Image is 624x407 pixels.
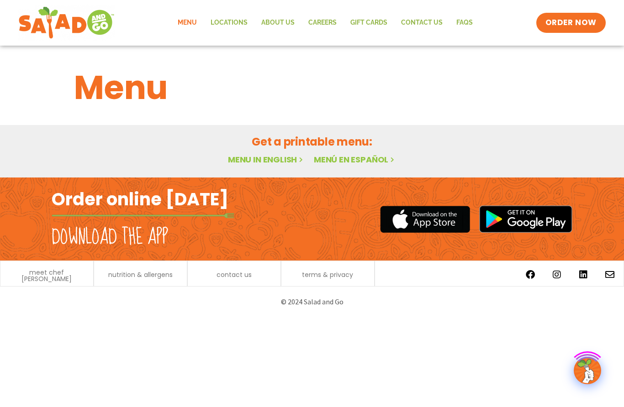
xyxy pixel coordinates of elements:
img: appstore [380,204,470,234]
a: Careers [301,12,344,33]
img: new-SAG-logo-768×292 [18,5,115,41]
a: About Us [254,12,301,33]
img: fork [52,213,234,218]
a: nutrition & allergens [108,271,173,278]
a: contact us [217,271,252,278]
h2: Order online [DATE] [52,188,228,210]
a: meet chef [PERSON_NAME] [5,269,89,282]
h2: Download the app [52,224,168,250]
img: google_play [479,205,572,233]
h1: Menu [74,63,550,112]
p: © 2024 Salad and Go [56,296,568,308]
a: ORDER NOW [536,13,606,33]
span: ORDER NOW [545,17,597,28]
a: Menu [171,12,204,33]
h2: Get a printable menu: [74,134,550,150]
a: Menu in English [228,154,305,165]
a: FAQs [449,12,480,33]
a: GIFT CARDS [344,12,394,33]
nav: Menu [171,12,480,33]
a: Contact Us [394,12,449,33]
a: Menú en español [314,154,396,165]
a: terms & privacy [302,271,353,278]
a: Locations [204,12,254,33]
